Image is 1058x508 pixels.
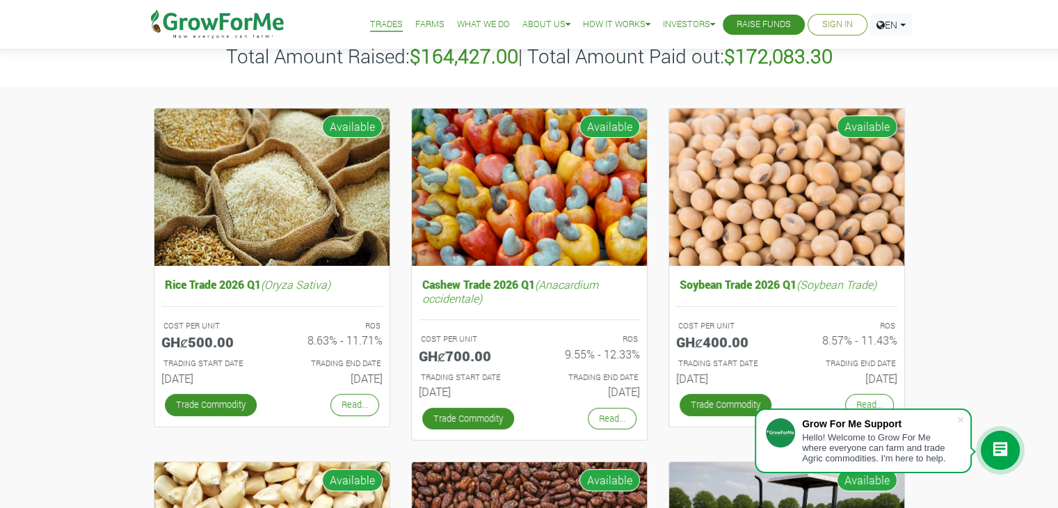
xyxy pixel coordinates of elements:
h6: [DATE] [419,385,519,398]
p: Estimated Trading End Date [542,372,638,383]
span: Available [322,469,383,491]
a: About Us [522,17,570,32]
b: $164,427.00 [410,43,518,69]
a: Farms [415,17,444,32]
p: ROS [799,320,895,332]
h5: GHȼ500.00 [161,333,262,350]
p: ROS [284,320,380,332]
a: Read... [330,394,379,415]
img: growforme image [412,109,647,267]
h6: [DATE] [282,372,383,385]
h5: GHȼ400.00 [676,333,776,350]
span: Available [579,469,640,491]
p: COST PER UNIT [163,320,259,332]
a: Sign In [822,17,853,32]
h6: 9.55% - 12.33% [540,347,640,360]
h5: Rice Trade 2026 Q1 [161,274,383,294]
p: Estimated Trading End Date [799,358,895,370]
a: Rice Trade 2026 Q1(Oryza Sativa) COST PER UNIT GHȼ500.00 ROS 8.63% - 11.71% TRADING START DATE [D... [161,274,383,390]
div: Hello! Welcome to Grow For Me where everyone can farm and trade Agric commodities. I'm here to help. [802,432,956,463]
b: $172,083.30 [724,43,833,69]
a: Trade Commodity [422,408,514,429]
a: What We Do [457,17,510,32]
i: (Soybean Trade) [796,277,876,292]
p: COST PER UNIT [678,320,774,332]
a: Raise Funds [737,17,791,32]
img: growforme image [669,109,904,267]
h5: GHȼ700.00 [419,347,519,364]
a: How it Works [583,17,650,32]
h6: [DATE] [797,372,897,385]
span: Available [579,116,640,138]
a: Investors [663,17,715,32]
a: Read... [588,408,636,429]
p: Estimated Trading End Date [284,358,380,370]
a: Cashew Trade 2026 Q1(Anacardium occidentale) COST PER UNIT GHȼ700.00 ROS 9.55% - 12.33% TRADING S... [419,274,640,404]
a: Trades [370,17,403,32]
p: Estimated Trading Start Date [421,372,517,383]
span: Available [837,469,897,491]
h5: Cashew Trade 2026 Q1 [419,274,640,308]
a: Soybean Trade 2026 Q1(Soybean Trade) COST PER UNIT GHȼ400.00 ROS 8.57% - 11.43% TRADING START DAT... [676,274,897,390]
i: (Anacardium occidentale) [422,277,598,305]
img: growforme image [154,109,390,267]
h6: 8.63% - 11.71% [282,333,383,347]
span: Available [837,116,897,138]
h6: [DATE] [540,385,640,398]
p: COST PER UNIT [421,333,517,345]
h5: Soybean Trade 2026 Q1 [676,274,897,294]
h6: [DATE] [161,372,262,385]
a: Trade Commodity [680,394,771,415]
h6: 8.57% - 11.43% [797,333,897,347]
div: Grow For Me Support [802,418,956,429]
h6: [DATE] [676,372,776,385]
span: Available [322,116,383,138]
i: (Oryza Sativa) [261,277,330,292]
a: Trade Commodity [165,394,257,415]
a: Read... [845,394,894,415]
h3: Total Amount Raised: | Total Amount Paid out: [145,45,913,68]
a: EN [870,14,912,35]
p: Estimated Trading Start Date [678,358,774,370]
p: Estimated Trading Start Date [163,358,259,370]
p: ROS [542,333,638,345]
